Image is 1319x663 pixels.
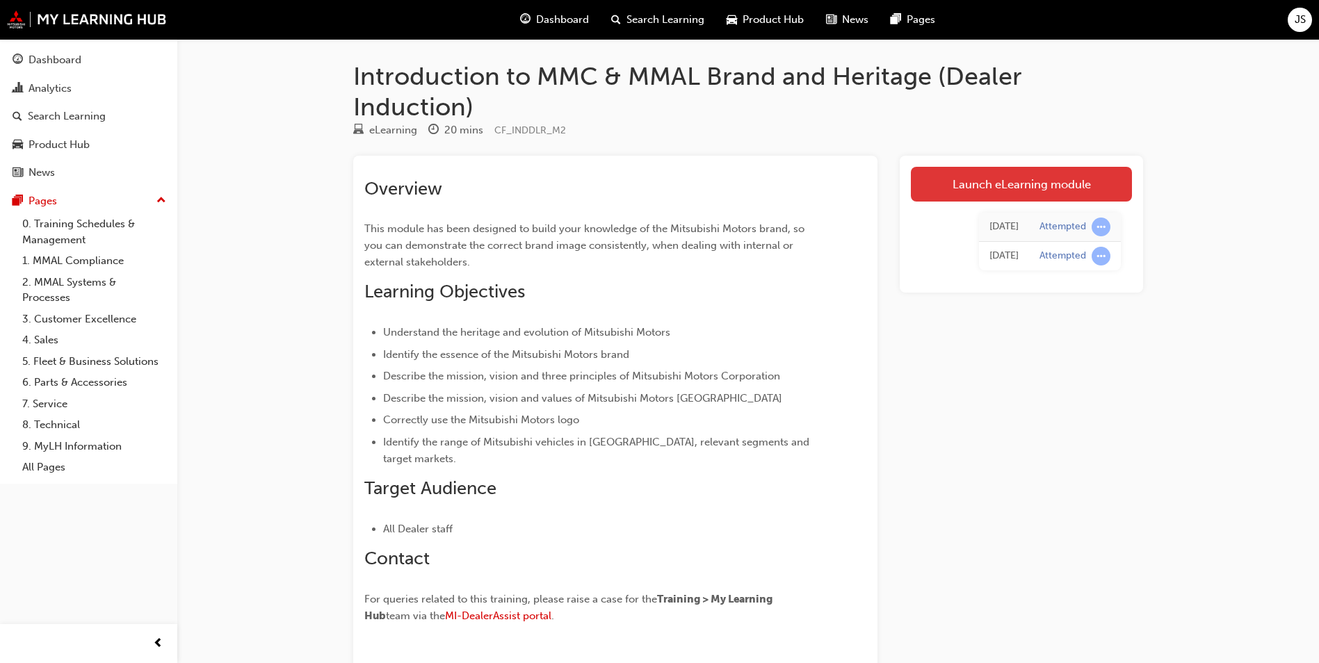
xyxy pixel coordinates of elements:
span: . [551,609,554,622]
span: pages-icon [891,11,901,28]
button: Pages [6,188,172,214]
span: Learning resource code [494,124,566,136]
a: 6. Parts & Accessories [17,372,172,393]
a: Search Learning [6,104,172,129]
span: Dashboard [536,12,589,28]
div: Search Learning [28,108,106,124]
a: 1. MMAL Compliance [17,250,172,272]
span: learningRecordVerb_ATTEMPT-icon [1092,218,1110,236]
img: mmal [7,10,167,28]
div: Pages [29,193,57,209]
span: JS [1295,12,1306,28]
span: car-icon [13,139,23,152]
a: MI-DealerAssist portal [445,609,551,622]
div: 20 mins [444,122,483,138]
a: 3. Customer Excellence [17,309,172,330]
span: pages-icon [13,195,23,208]
span: learningRecordVerb_ATTEMPT-icon [1092,247,1110,265]
span: Correctly use the Mitsubishi Motors logo [383,414,579,426]
div: Mon Aug 18 2025 17:25:16 GMT+0930 (Australian Central Standard Time) [989,219,1019,235]
a: Analytics [6,76,172,101]
div: Mon Jun 24 2024 16:04:40 GMT+0930 (Australian Central Standard Time) [989,248,1019,264]
a: search-iconSearch Learning [600,6,715,34]
div: Type [353,122,417,139]
span: prev-icon [153,635,163,653]
span: Training > My Learning Hub [364,593,775,622]
span: up-icon [156,192,166,210]
span: clock-icon [428,124,439,137]
a: 2. MMAL Systems & Processes [17,272,172,309]
a: 5. Fleet & Business Solutions [17,351,172,373]
div: eLearning [369,122,417,138]
button: JS [1288,8,1312,32]
div: Duration [428,122,483,139]
a: 7. Service [17,393,172,415]
span: Understand the heritage and evolution of Mitsubishi Motors [383,326,670,338]
span: car-icon [727,11,737,28]
a: 0. Training Schedules & Management [17,213,172,250]
span: Identify the essence of the Mitsubishi Motors brand [383,348,629,361]
a: pages-iconPages [880,6,946,34]
a: All Pages [17,457,172,478]
a: News [6,160,172,186]
span: team via the [386,609,445,622]
a: guage-iconDashboard [509,6,600,34]
a: news-iconNews [815,6,880,34]
span: News [842,12,868,28]
a: 9. MyLH Information [17,436,172,457]
a: Launch eLearning module [911,167,1132,202]
button: DashboardAnalyticsSearch LearningProduct HubNews [6,44,172,188]
span: Learning Objectives [364,281,525,302]
div: News [29,165,55,181]
div: Analytics [29,81,72,97]
a: Dashboard [6,47,172,73]
span: Search Learning [626,12,704,28]
a: car-iconProduct Hub [715,6,815,34]
span: Identify the range of Mitsubishi vehicles in [GEOGRAPHIC_DATA], relevant segments and target mark... [383,436,812,465]
h1: Introduction to MMC & MMAL Brand and Heritage (Dealer Induction) [353,61,1143,122]
span: Describe the mission, vision and values of Mitsubishi Motors [GEOGRAPHIC_DATA] [383,392,782,404]
div: Attempted [1039,249,1086,263]
span: search-icon [13,110,22,123]
span: Contact [364,548,430,569]
span: guage-icon [13,54,23,67]
span: news-icon [826,11,836,28]
span: Overview [364,178,442,199]
div: Product Hub [29,137,90,153]
div: Attempted [1039,220,1086,234]
span: This module has been designed to build your knowledge of the Mitsubishi Motors brand, so you can ... [364,222,807,268]
a: 8. Technical [17,414,172,436]
span: All Dealer staff [383,523,453,535]
span: search-icon [611,11,621,28]
a: 4. Sales [17,329,172,351]
span: chart-icon [13,83,23,95]
span: Target Audience [364,477,496,499]
a: Product Hub [6,132,172,158]
span: guage-icon [520,11,531,28]
div: Dashboard [29,52,81,68]
span: Product Hub [743,12,804,28]
span: For queries related to this training, please raise a case for the [364,593,657,605]
span: Describe the mission, vision and three principles of Mitsubishi Motors Corporation [383,370,780,382]
span: learningResourceType_ELEARNING-icon [353,124,364,137]
span: Pages [907,12,935,28]
span: news-icon [13,167,23,179]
